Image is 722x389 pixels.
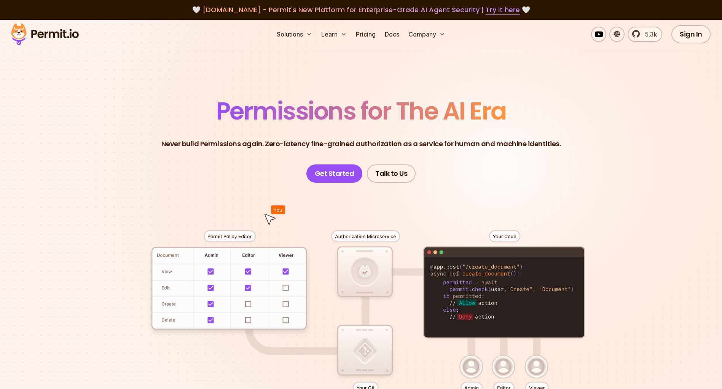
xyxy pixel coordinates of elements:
[628,27,662,42] a: 5.3k
[367,164,416,183] a: Talk to Us
[671,25,711,43] a: Sign In
[486,5,520,15] a: Try it here
[405,27,448,42] button: Company
[306,164,363,183] a: Get Started
[641,30,657,39] span: 5.3k
[274,27,315,42] button: Solutions
[8,21,82,47] img: Permit logo
[216,94,506,128] span: Permissions for The AI Era
[382,27,402,42] a: Docs
[18,5,704,15] div: 🤍 🤍
[161,139,561,149] p: Never build Permissions again. Zero-latency fine-grained authorization as a service for human and...
[318,27,350,42] button: Learn
[202,5,520,14] span: [DOMAIN_NAME] - Permit's New Platform for Enterprise-Grade AI Agent Security |
[353,27,379,42] a: Pricing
